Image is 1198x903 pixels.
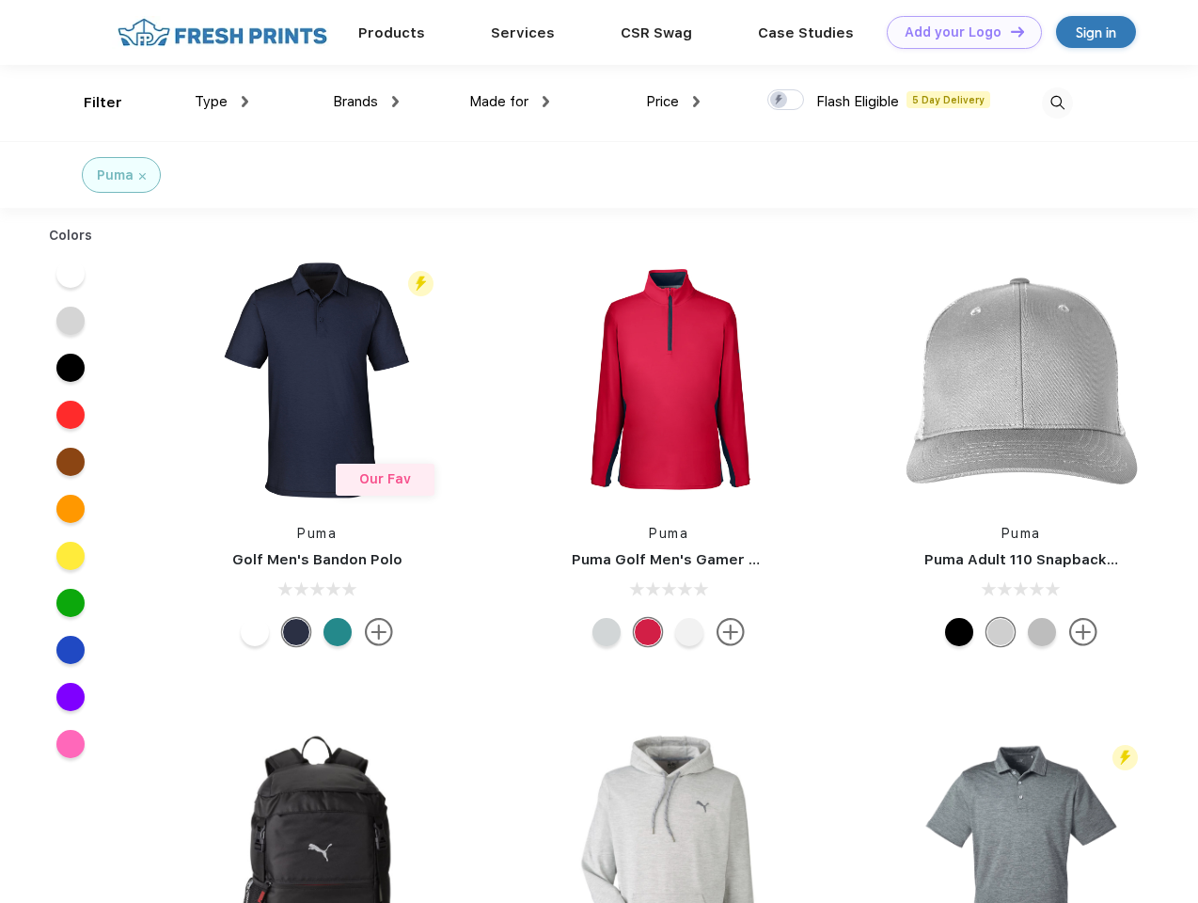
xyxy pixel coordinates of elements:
[543,96,549,107] img: dropdown.png
[359,471,411,486] span: Our Fav
[112,16,333,49] img: fo%20logo%202.webp
[896,255,1146,505] img: func=resize&h=266
[675,618,703,646] div: Bright White
[195,93,228,110] span: Type
[1112,745,1138,770] img: flash_active_toggle.svg
[242,96,248,107] img: dropdown.png
[408,271,433,296] img: flash_active_toggle.svg
[1028,618,1056,646] div: Quarry with Brt Whit
[297,526,337,541] a: Puma
[986,618,1015,646] div: Quarry Brt Whit
[544,255,794,505] img: func=resize&h=266
[816,93,899,110] span: Flash Eligible
[333,93,378,110] span: Brands
[84,92,122,114] div: Filter
[1076,22,1116,43] div: Sign in
[634,618,662,646] div: Ski Patrol
[649,526,688,541] a: Puma
[572,551,869,568] a: Puma Golf Men's Gamer Golf Quarter-Zip
[1042,87,1073,119] img: desktop_search.svg
[646,93,679,110] span: Price
[945,618,973,646] div: Pma Blk Pma Blk
[192,255,442,505] img: func=resize&h=266
[469,93,528,110] span: Made for
[906,91,990,108] span: 5 Day Delivery
[97,166,134,185] div: Puma
[1001,526,1041,541] a: Puma
[323,618,352,646] div: Green Lagoon
[35,226,107,246] div: Colors
[693,96,700,107] img: dropdown.png
[358,24,425,41] a: Products
[282,618,310,646] div: Navy Blazer
[621,24,692,41] a: CSR Swag
[905,24,1001,40] div: Add your Logo
[1069,618,1097,646] img: more.svg
[1011,26,1024,37] img: DT
[491,24,555,41] a: Services
[717,618,745,646] img: more.svg
[592,618,621,646] div: High Rise
[139,173,146,180] img: filter_cancel.svg
[232,551,402,568] a: Golf Men's Bandon Polo
[392,96,399,107] img: dropdown.png
[241,618,269,646] div: Bright White
[1056,16,1136,48] a: Sign in
[365,618,393,646] img: more.svg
